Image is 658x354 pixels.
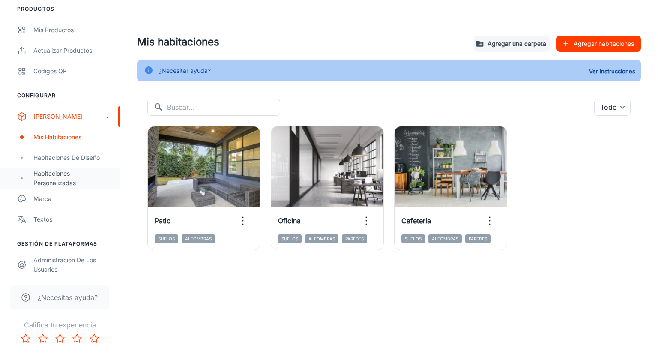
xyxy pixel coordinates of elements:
[33,154,100,161] font: Habitaciones de diseño
[33,47,92,54] font: Actualizar productos
[137,36,219,48] font: Mis habitaciones
[33,216,52,223] font: Textos
[556,36,641,51] button: Agregar habitaciones
[17,240,97,247] font: Gestión de plataformas
[33,26,74,33] font: Mis productos
[33,67,67,75] font: Códigos QR
[574,40,634,48] font: Agregar habitaciones
[33,256,96,273] font: Administración de los usuarios
[474,36,550,51] button: Agregar una carpeta
[185,236,212,241] font: Alfombras
[469,236,487,241] font: Paredes
[33,195,51,202] font: Marca
[405,236,422,241] font: Suelos
[281,236,298,241] font: Suelos
[600,103,617,111] font: Todo
[33,170,76,186] font: Habitaciones personalizadas
[17,6,54,12] font: Productos
[432,236,458,241] font: Alfombras
[587,64,637,78] button: Ver instrucciones
[308,236,335,241] font: Alfombras
[345,236,364,241] font: Paredes
[33,133,81,141] font: Mis habitaciones
[488,40,546,48] font: Agregar una carpeta
[167,99,280,116] input: Buscar...
[17,92,56,99] font: Configurar
[401,216,431,225] font: Cafetería
[589,68,635,75] font: Ver instrucciones
[159,67,211,74] font: ¿Necesitar ayuda?
[155,216,171,225] font: Patio
[33,113,83,120] font: [PERSON_NAME]
[278,216,301,225] font: Oficina
[158,236,175,241] font: Suelos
